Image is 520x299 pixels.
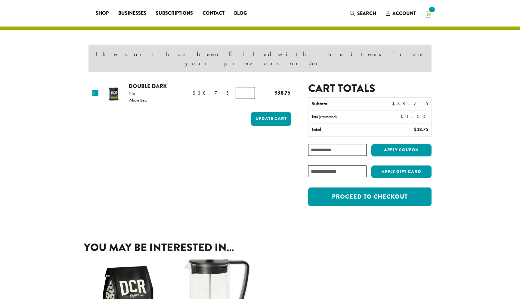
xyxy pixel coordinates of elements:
button: Apply coupon [371,144,432,156]
th: Subtotal [308,98,382,110]
span: Shop [96,10,109,17]
div: The cart has been filled with the items from your previous order. [88,45,432,72]
th: Total [308,124,382,136]
h2: You may be interested in… [84,241,436,254]
th: Tax [308,111,395,123]
a: Double Dark [128,82,167,90]
span: Search [357,10,376,17]
bdi: 38.75 [414,126,428,133]
button: Update cart [251,112,291,126]
span: $ [414,126,416,133]
bdi: 0.00 [400,113,428,120]
span: $ [392,100,397,107]
a: Shop [91,8,113,18]
img: Double Dark [104,83,123,103]
h2: Cart totals [308,82,432,95]
span: Contact [203,10,224,17]
span: $ [274,89,277,97]
p: Whole Bean [128,98,149,102]
span: $ [400,113,405,120]
a: Search [345,8,381,18]
a: Proceed to checkout [308,187,432,206]
span: Account [392,10,416,17]
p: 2 lb [128,91,149,96]
small: (estimated) [319,114,337,119]
button: Apply Gift Card [371,165,432,178]
a: Remove this item [92,90,98,96]
span: $ [193,90,198,96]
span: Blog [234,10,247,17]
bdi: 38.75 [392,100,428,107]
bdi: 38.75 [274,89,290,97]
input: Product quantity [236,87,255,99]
span: Subscriptions [156,10,193,17]
bdi: 38.75 [193,90,229,96]
span: Businesses [118,10,146,17]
